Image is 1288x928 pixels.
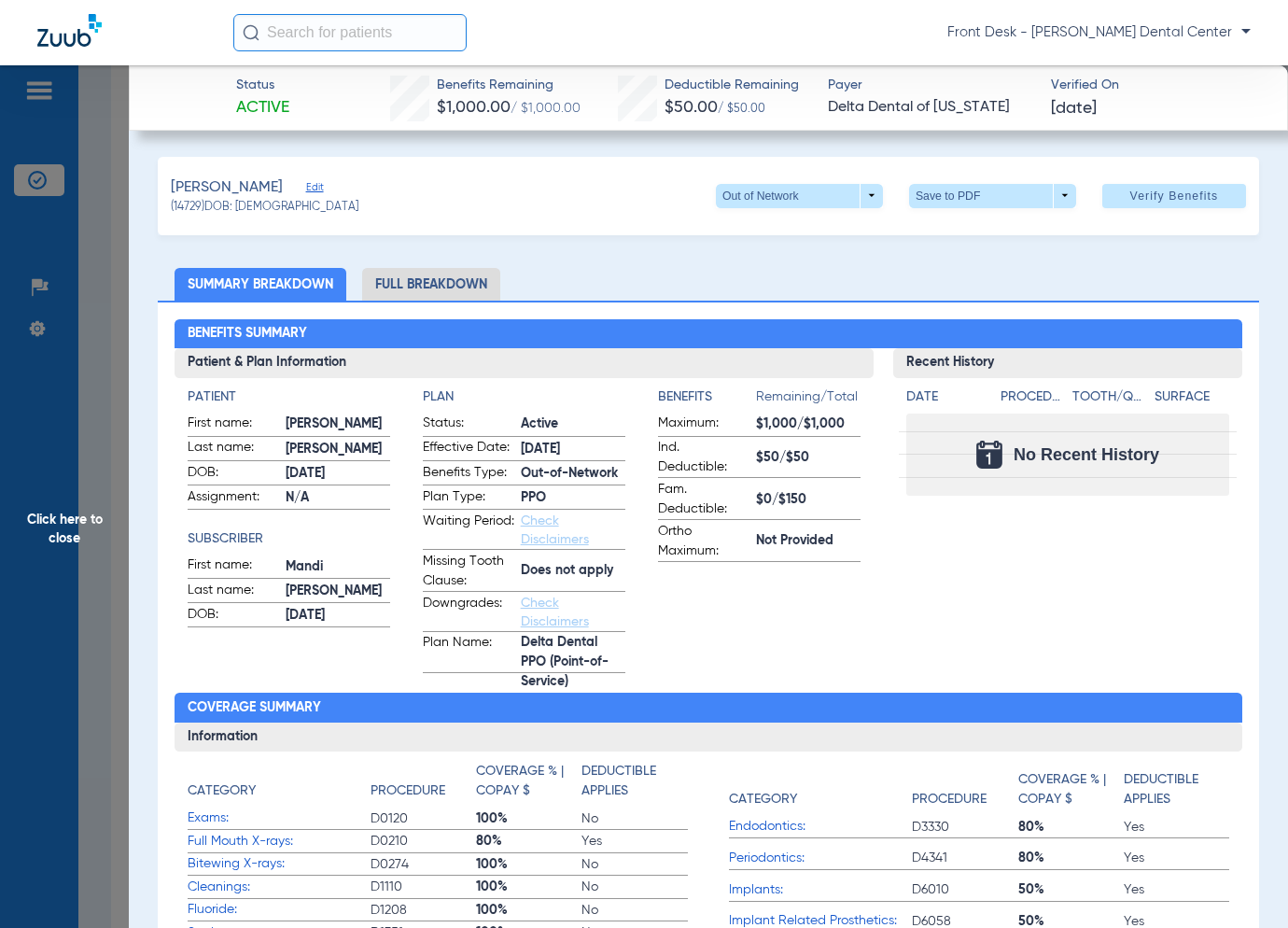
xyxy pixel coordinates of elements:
[423,552,514,591] span: Missing Tooth Clause:
[756,490,861,510] span: $0/$150
[1124,770,1220,809] h4: Deductible Applies
[188,387,390,407] app-breakdown-title: Patient
[521,440,625,459] span: [DATE]
[909,184,1076,208] button: Save to PDF
[912,849,1017,867] span: D4341
[423,487,514,510] span: Plan Type:
[521,597,589,628] a: Check Disclaimers
[286,582,390,601] span: [PERSON_NAME]
[658,522,749,561] span: Ortho Maximum:
[233,14,467,51] input: Search for patients
[581,762,687,808] app-breakdown-title: Deductible Applies
[188,854,371,874] span: Bitewing X-rays:
[188,878,371,897] span: Cleanings:
[581,762,678,801] h4: Deductible Applies
[371,878,476,896] span: D1110
[521,514,589,546] a: Check Disclaimers
[729,880,912,900] span: Implants:
[188,832,371,851] span: Full Mouth X-rays:
[175,693,1243,723] h2: Coverage Summary
[893,348,1243,378] h3: Recent History
[581,901,687,920] span: No
[581,832,687,851] span: Yes
[188,414,279,436] span: First name:
[371,832,476,851] span: D0210
[658,387,756,414] app-breakdown-title: Benefits
[188,808,371,828] span: Exams:
[1014,445,1159,464] span: No Recent History
[371,781,445,801] h4: Procedure
[371,901,476,920] span: D1208
[828,76,1034,95] span: Payer
[371,809,476,828] span: D0120
[581,878,687,896] span: No
[423,414,514,436] span: Status:
[828,96,1034,120] span: Delta Dental of [US_STATE]
[912,762,1017,816] app-breakdown-title: Procedure
[521,464,625,484] span: Out-of-Network
[1124,880,1229,899] span: Yes
[188,487,279,510] span: Assignment:
[947,23,1251,42] span: Front Desk - [PERSON_NAME] Dental Center
[1124,849,1229,867] span: Yes
[37,14,102,47] img: Zuub Logo
[665,76,799,95] span: Deductible Remaining
[729,817,912,837] span: Endodontics:
[658,387,756,407] h4: Benefits
[188,555,279,578] span: First name:
[423,512,514,549] span: Waiting Period:
[476,832,581,851] span: 80%
[658,438,749,477] span: Ind. Deductible:
[1124,818,1229,837] span: Yes
[175,348,874,378] h3: Patient & Plan Information
[423,633,514,672] span: Plan Name:
[188,605,279,627] span: DOB:
[756,448,861,468] span: $50/$50
[371,855,476,874] span: D0274
[756,415,861,434] span: $1,000/$1,000
[362,268,500,301] li: Full Breakdown
[188,781,256,801] h4: Category
[581,855,687,874] span: No
[175,268,346,301] li: Summary Breakdown
[718,104,765,115] span: / $50.00
[476,762,572,801] h4: Coverage % | Copay $
[756,387,861,414] span: Remaining/Total
[1001,387,1067,407] h4: Procedure
[912,790,987,809] h4: Procedure
[286,415,390,434] span: [PERSON_NAME]
[756,531,861,551] span: Not Provided
[1072,387,1148,407] h4: Tooth/Quad
[1001,387,1067,414] app-breakdown-title: Procedure
[175,723,1243,752] h3: Information
[306,181,323,199] span: Edit
[423,463,514,485] span: Benefits Type:
[1018,770,1114,809] h4: Coverage % | Copay $
[286,440,390,459] span: [PERSON_NAME]
[1018,849,1124,867] span: 80%
[236,76,289,95] span: Status
[729,790,797,809] h4: Category
[371,762,476,808] app-breakdown-title: Procedure
[188,529,390,549] h4: Subscriber
[423,438,514,460] span: Effective Date:
[1018,762,1124,816] app-breakdown-title: Coverage % | Copay $
[188,900,371,920] span: Fluoride:
[1018,880,1124,899] span: 50%
[1195,838,1288,928] iframe: Chat Widget
[912,880,1017,899] span: D6010
[1155,387,1230,414] app-breakdown-title: Surface
[423,594,514,631] span: Downgrades:
[437,99,511,116] span: $1,000.00
[521,653,625,672] span: Delta Dental PPO (Point-of-Service)
[521,415,625,434] span: Active
[243,24,259,41] img: Search Icon
[1130,189,1219,204] span: Verify Benefits
[476,901,581,920] span: 100%
[476,762,581,808] app-breakdown-title: Coverage % | Copay $
[188,463,279,485] span: DOB:
[521,488,625,508] span: PPO
[423,387,625,407] h4: Plan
